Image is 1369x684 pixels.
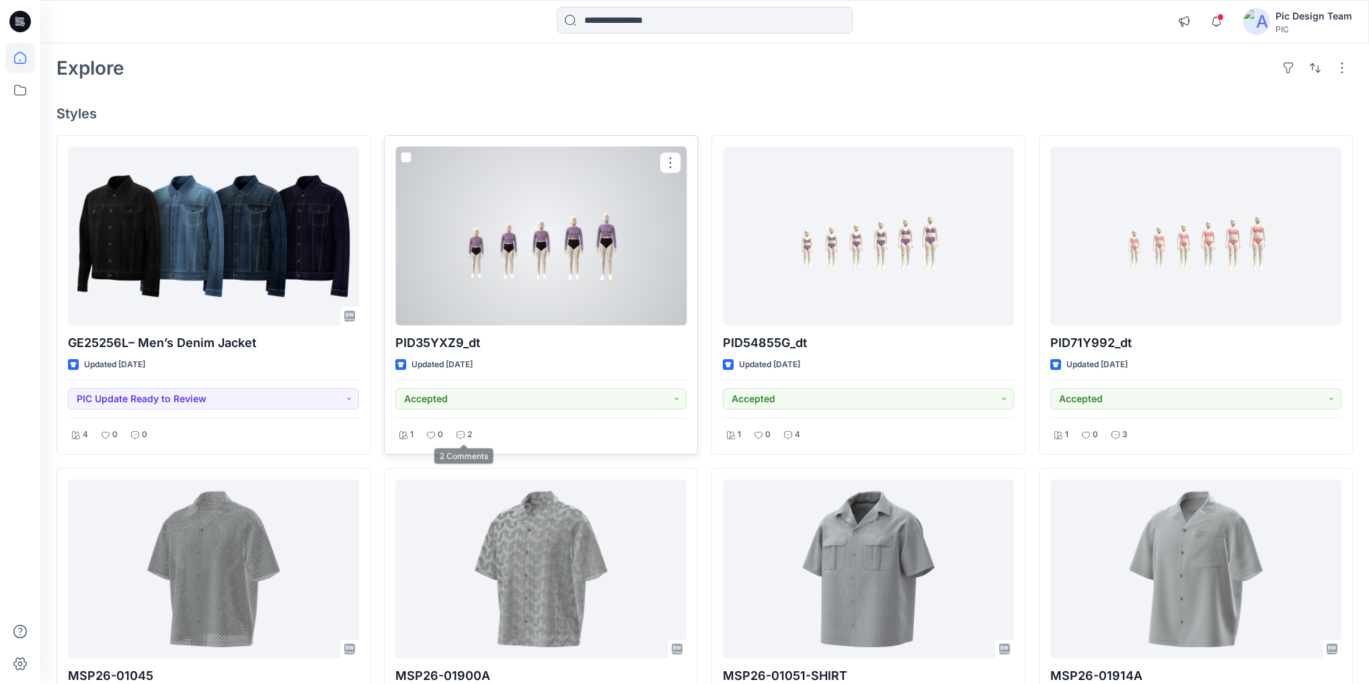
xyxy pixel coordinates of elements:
[68,480,359,658] a: MSP26-01045
[1093,428,1098,442] p: 0
[395,147,687,326] a: PID35YXZ9_dt
[56,106,1353,122] h4: Styles
[112,428,118,442] p: 0
[395,480,687,658] a: MSP26-01900A
[1276,8,1352,24] div: Pic Design Team
[1050,147,1341,326] a: PID71Y992_dt
[1276,24,1352,34] div: PIC
[142,428,147,442] p: 0
[723,334,1014,352] p: PID54855G_dt
[723,147,1014,326] a: PID54855G_dt
[395,334,687,352] p: PID35YXZ9_dt
[68,147,359,326] a: GE25256L– Men’s Denim Jacket
[765,428,771,442] p: 0
[1050,334,1341,352] p: PID71Y992_dt
[83,428,88,442] p: 4
[1065,428,1068,442] p: 1
[467,428,472,442] p: 2
[68,334,359,352] p: GE25256L– Men’s Denim Jacket
[795,428,800,442] p: 4
[739,358,800,372] p: Updated [DATE]
[412,358,473,372] p: Updated [DATE]
[1122,428,1128,442] p: 3
[410,428,414,442] p: 1
[438,428,443,442] p: 0
[1050,480,1341,658] a: MSP26-01914A
[723,480,1014,658] a: MSP26-01051-SHIRT
[1243,8,1270,35] img: avatar
[84,358,145,372] p: Updated [DATE]
[1066,358,1128,372] p: Updated [DATE]
[738,428,741,442] p: 1
[56,57,124,79] h2: Explore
